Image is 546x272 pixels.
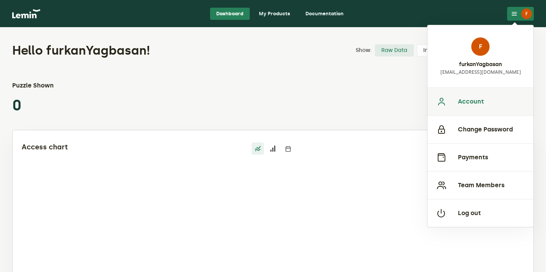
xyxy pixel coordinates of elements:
label: Raw Data [375,44,414,57]
label: Show: [356,47,372,53]
button: Change Password [427,115,533,143]
button: Team Members [427,171,533,199]
button: Account [427,87,533,115]
button: F [507,7,534,21]
label: Insights [417,44,450,57]
img: logo [12,9,40,18]
h3: Puzzle Shown [12,81,78,90]
h1: Hello furkanYagbasan! [12,43,303,58]
a: My Products [253,8,296,20]
div: F [521,8,532,19]
h4: furkanYagbasan [459,62,502,68]
div: F [471,37,490,56]
button: Log out [427,199,533,227]
p: [EMAIL_ADDRESS][DOMAIN_NAME] [440,69,521,75]
a: Documentation [299,8,350,20]
h2: Access chart [22,142,189,152]
button: Payments [427,143,533,171]
p: 0 [12,96,78,115]
div: F [427,25,534,227]
a: Dashboard [210,8,250,20]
